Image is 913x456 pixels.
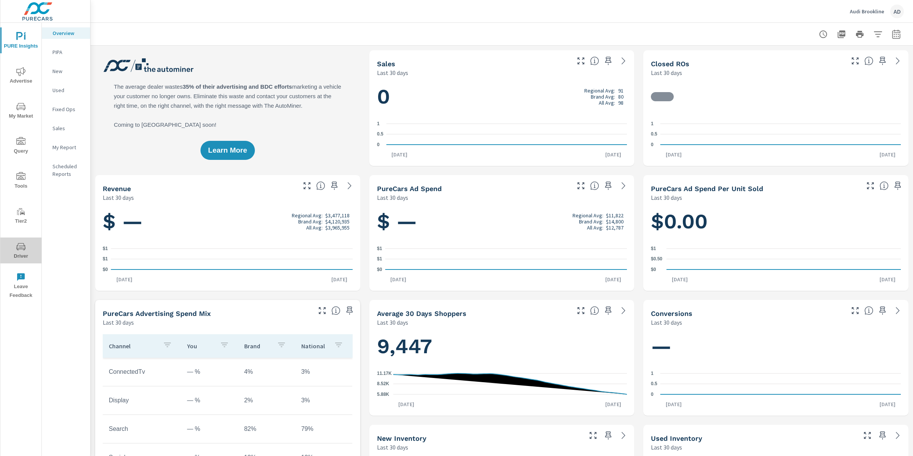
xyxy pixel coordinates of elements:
text: 8.52K [377,381,389,387]
h1: 9,447 [377,333,627,359]
text: $1 [103,257,108,262]
button: Make Fullscreen [575,305,587,317]
button: Make Fullscreen [587,429,599,442]
span: This table looks at how you compare to the amount of budget you spend per channel as opposed to y... [331,306,340,315]
td: 2% [238,391,295,410]
h5: PureCars Ad Spend Per Unit Sold [651,185,763,193]
p: Regional Avg: [584,88,615,94]
button: Apply Filters [870,27,886,42]
td: — % [181,391,238,410]
p: All Avg: [587,225,603,231]
p: Last 30 days [377,68,408,77]
p: 80 [618,94,624,100]
p: Last 30 days [377,443,408,452]
p: Regional Avg: [292,212,323,218]
a: See more details in report [617,305,630,317]
p: [DATE] [393,400,420,408]
p: $14,800 [606,218,624,225]
text: 1 [651,371,654,376]
div: nav menu [0,23,41,303]
a: See more details in report [617,429,630,442]
a: See more details in report [892,305,904,317]
p: [DATE] [600,276,627,283]
button: "Export Report to PDF" [834,27,849,42]
span: My Market [3,102,39,121]
text: 5.88K [377,392,389,397]
span: Number of vehicles sold by the dealership over the selected date range. [Source: This data is sou... [590,56,599,65]
p: New [52,67,84,75]
p: My Report [52,143,84,151]
p: $3,965,955 [325,225,350,231]
p: Last 30 days [377,193,408,202]
h1: $ — [103,209,353,234]
text: 0.5 [377,132,383,137]
p: $12,787 [606,225,624,231]
p: 91 [618,88,624,94]
button: Make Fullscreen [849,55,861,67]
p: Sales [52,124,84,132]
button: Make Fullscreen [864,180,876,192]
span: Save this to your personalized report [876,55,889,67]
text: $1 [651,246,656,251]
p: [DATE] [326,276,353,283]
p: You [187,342,214,350]
text: $0 [377,267,382,272]
p: Last 30 days [651,318,682,327]
p: [DATE] [660,400,687,408]
span: Number of Repair Orders Closed by the selected dealership group over the selected time range. [So... [864,56,873,65]
div: Scheduled Reports [42,161,90,180]
p: Brand Avg: [579,218,603,225]
h5: New Inventory [377,434,426,442]
text: 0 [651,142,654,147]
p: National [301,342,328,350]
p: Channel [109,342,157,350]
h1: 0 [377,84,627,110]
p: Last 30 days [103,318,134,327]
p: [DATE] [111,276,138,283]
text: $1 [377,257,382,262]
text: $0 [103,267,108,272]
p: [DATE] [385,276,412,283]
span: Driver [3,242,39,261]
h1: $ — [377,209,627,234]
text: $1 [103,246,108,251]
span: Save this to your personalized report [328,180,340,192]
p: Fixed Ops [52,105,84,113]
p: [DATE] [660,151,687,158]
text: 0.5 [651,132,657,137]
h5: Sales [377,60,395,68]
p: Last 30 days [651,68,682,77]
text: $1 [377,246,382,251]
div: New [42,65,90,77]
p: Last 30 days [651,443,682,452]
p: $3,477,118 [325,212,350,218]
h5: Average 30 Days Shoppers [377,309,466,317]
td: Search [103,419,181,438]
p: [DATE] [874,400,901,408]
span: Save this to your personalized report [602,55,614,67]
div: My Report [42,142,90,153]
button: Make Fullscreen [575,180,587,192]
span: Query [3,137,39,156]
button: Make Fullscreen [849,305,861,317]
td: ConnectedTv [103,362,181,381]
text: 1 [377,121,380,126]
h5: Conversions [651,309,692,317]
span: The number of dealer-specified goals completed by a visitor. [Source: This data is provided by th... [864,306,873,315]
td: 4% [238,362,295,381]
div: Used [42,85,90,96]
text: 0.5 [651,381,657,387]
p: Last 30 days [377,318,408,327]
p: Audi Brookline [850,8,884,15]
h5: Used Inventory [651,434,702,442]
span: Total sales revenue over the selected date range. [Source: This data is sourced from the dealer’s... [316,181,325,190]
button: Make Fullscreen [316,305,328,317]
h1: — [651,333,901,359]
p: Scheduled Reports [52,163,84,178]
a: See more details in report [892,55,904,67]
p: [DATE] [386,151,413,158]
button: Make Fullscreen [575,55,587,67]
p: [DATE] [666,276,693,283]
td: 3% [295,362,352,381]
p: Used [52,86,84,94]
